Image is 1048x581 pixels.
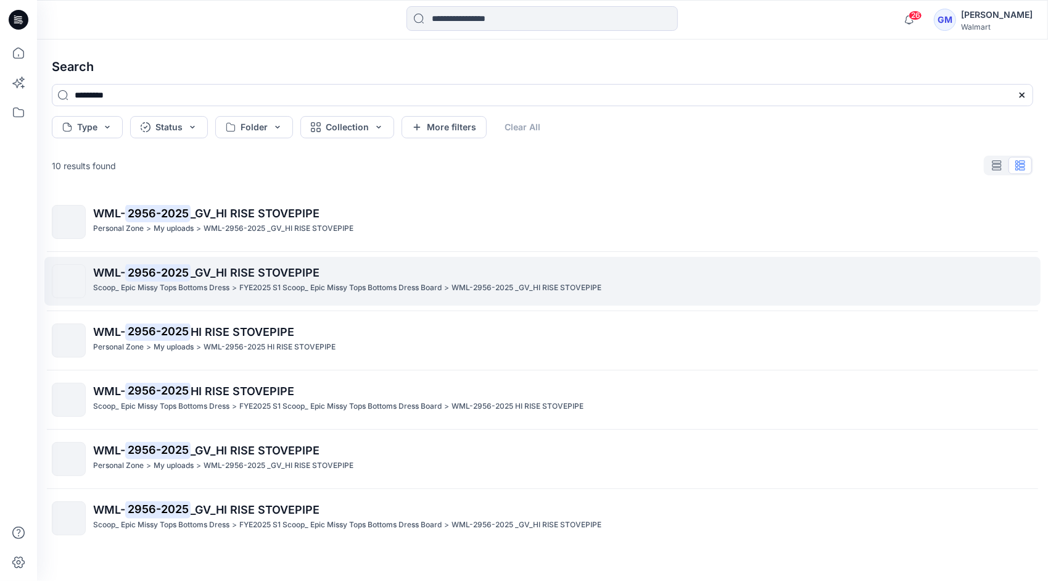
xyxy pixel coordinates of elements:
[146,341,151,354] p: >
[93,503,125,516] span: WML-
[204,459,353,472] p: WML-2956-2025 _GV_HI RISE STOVEPIPE
[44,257,1041,306] a: WML-2956-2025_GV_HI RISE STOVEPIPEScoop_ Epic Missy Tops Bottoms Dress>FYE2025 S1 Scoop_ Epic Mis...
[232,282,237,295] p: >
[232,519,237,532] p: >
[191,385,294,398] span: HI RISE STOVEPIPE
[42,49,1043,84] h4: Search
[52,159,116,172] p: 10 results found
[44,494,1041,543] a: WML-2956-2025_GV_HI RISE STOVEPIPEScoop_ Epic Missy Tops Bottoms Dress>FYE2025 S1 Scoop_ Epic Mis...
[93,266,125,279] span: WML-
[961,22,1033,31] div: Walmart
[909,10,922,20] span: 26
[444,400,449,413] p: >
[196,459,201,472] p: >
[934,9,956,31] div: GM
[154,222,194,235] p: My uploads
[191,503,320,516] span: _GV_HI RISE STOVEPIPE
[93,282,229,295] p: Scoop_ Epic Missy Tops Bottoms Dress
[93,459,144,472] p: Personal Zone
[204,222,353,235] p: WML-2956-2025 _GV_HI RISE STOVEPIPE
[93,444,125,457] span: WML-
[154,459,194,472] p: My uploads
[93,325,125,338] span: WML-
[215,116,293,138] button: Folder
[191,266,320,279] span: _GV_HI RISE STOVEPIPE
[125,264,191,281] mark: 2956-2025
[146,222,151,235] p: >
[444,282,449,295] p: >
[125,382,191,399] mark: 2956-2025
[452,282,601,295] p: WML-2956-2025 _GV_HI RISE STOVEPIPE
[444,519,449,532] p: >
[204,341,336,354] p: WML-2956-2025 HI RISE STOVEPIPE
[191,444,320,457] span: _GV_HI RISE STOVEPIPE
[191,325,294,338] span: HI RISE STOVEPIPE
[154,341,194,354] p: My uploads
[44,435,1041,483] a: WML-2956-2025_GV_HI RISE STOVEPIPEPersonal Zone>My uploads>WML-2956-2025 _GV_HI RISE STOVEPIPE
[125,204,191,222] mark: 2956-2025
[130,116,208,138] button: Status
[125,501,191,518] mark: 2956-2025
[125,323,191,340] mark: 2956-2025
[93,222,144,235] p: Personal Zone
[232,400,237,413] p: >
[93,519,229,532] p: Scoop_ Epic Missy Tops Bottoms Dress
[300,116,394,138] button: Collection
[452,400,584,413] p: WML-2956-2025 HI RISE STOVEPIPE
[961,7,1033,22] div: [PERSON_NAME]
[93,207,125,220] span: WML-
[44,375,1041,424] a: WML-2956-2025HI RISE STOVEPIPEScoop_ Epic Missy Tops Bottoms Dress>FYE2025 S1 Scoop_ Epic Missy T...
[93,385,125,398] span: WML-
[44,316,1041,365] a: WML-2956-2025HI RISE STOVEPIPEPersonal Zone>My uploads>WML-2956-2025 HI RISE STOVEPIPE
[402,116,487,138] button: More filters
[93,400,229,413] p: Scoop_ Epic Missy Tops Bottoms Dress
[196,222,201,235] p: >
[239,519,442,532] p: FYE2025 S1 Scoop_ Epic Missy Tops Bottoms Dress Board
[146,459,151,472] p: >
[452,519,601,532] p: WML-2956-2025 _GV_HI RISE STOVEPIPE
[125,441,191,459] mark: 2956-2025
[191,207,320,220] span: _GV_HI RISE STOVEPIPE
[239,400,442,413] p: FYE2025 S1 Scoop_ Epic Missy Tops Bottoms Dress Board
[239,282,442,295] p: FYE2025 S1 Scoop_ Epic Missy Tops Bottoms Dress Board
[52,116,123,138] button: Type
[44,198,1041,246] a: WML-2956-2025_GV_HI RISE STOVEPIPEPersonal Zone>My uploads>WML-2956-2025 _GV_HI RISE STOVEPIPE
[93,341,144,354] p: Personal Zone
[196,341,201,354] p: >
